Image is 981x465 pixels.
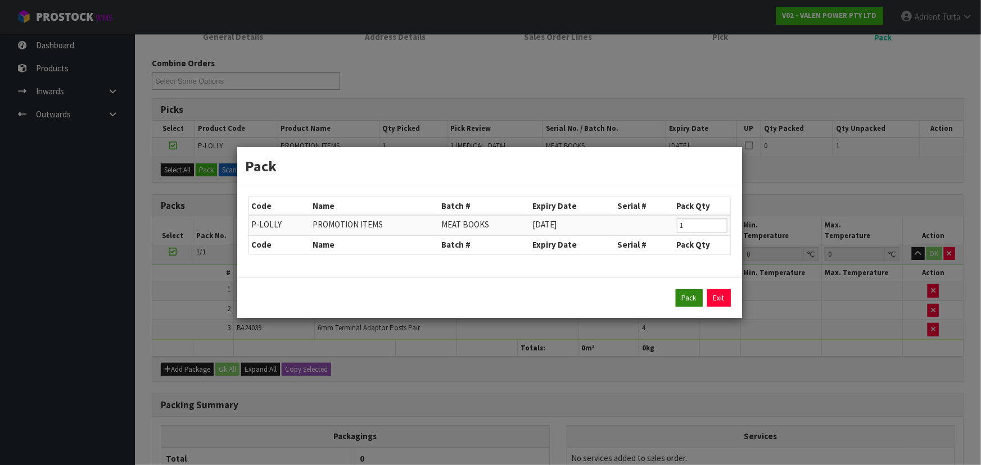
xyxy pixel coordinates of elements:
[249,197,310,215] th: Code
[439,197,530,215] th: Batch #
[532,219,557,230] span: [DATE]
[707,289,731,307] a: Exit
[249,236,310,254] th: Code
[310,197,438,215] th: Name
[439,236,530,254] th: Batch #
[530,197,614,215] th: Expiry Date
[614,197,673,215] th: Serial #
[676,289,703,307] button: Pack
[313,219,383,230] span: PROMOTION ITEMS
[674,197,730,215] th: Pack Qty
[614,236,673,254] th: Serial #
[246,156,734,176] h3: Pack
[310,236,438,254] th: Name
[530,236,614,254] th: Expiry Date
[674,236,730,254] th: Pack Qty
[442,219,490,230] span: MEAT BOOKS
[252,219,282,230] span: P-LOLLY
